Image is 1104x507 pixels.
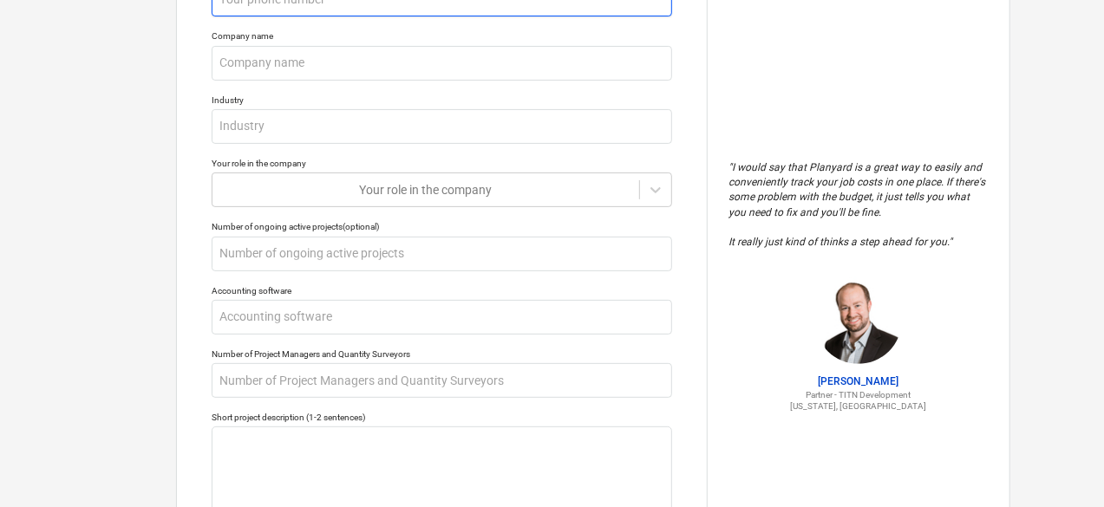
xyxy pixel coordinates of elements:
[212,348,672,360] div: Number of Project Managers and Quantity Surveyors
[212,30,672,42] div: Company name
[212,109,672,144] input: Industry
[212,158,672,169] div: Your role in the company
[728,160,989,250] p: " I would say that Planyard is a great way to easily and conveniently track your job costs in one...
[212,300,672,335] input: Accounting software
[212,46,672,81] input: Company name
[212,237,672,271] input: Number of ongoing active projects
[728,400,989,412] p: [US_STATE], [GEOGRAPHIC_DATA]
[1017,424,1104,507] iframe: Chat Widget
[728,389,989,400] p: Partner - TITN Development
[212,363,672,398] input: Number of Project Managers and Quantity Surveyors
[212,94,672,106] div: Industry
[212,285,672,296] div: Accounting software
[212,412,672,423] div: Short project description (1-2 sentences)
[212,221,672,232] div: Number of ongoing active projects (optional)
[728,374,989,389] p: [PERSON_NAME]
[815,277,902,364] img: Jordan Cohen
